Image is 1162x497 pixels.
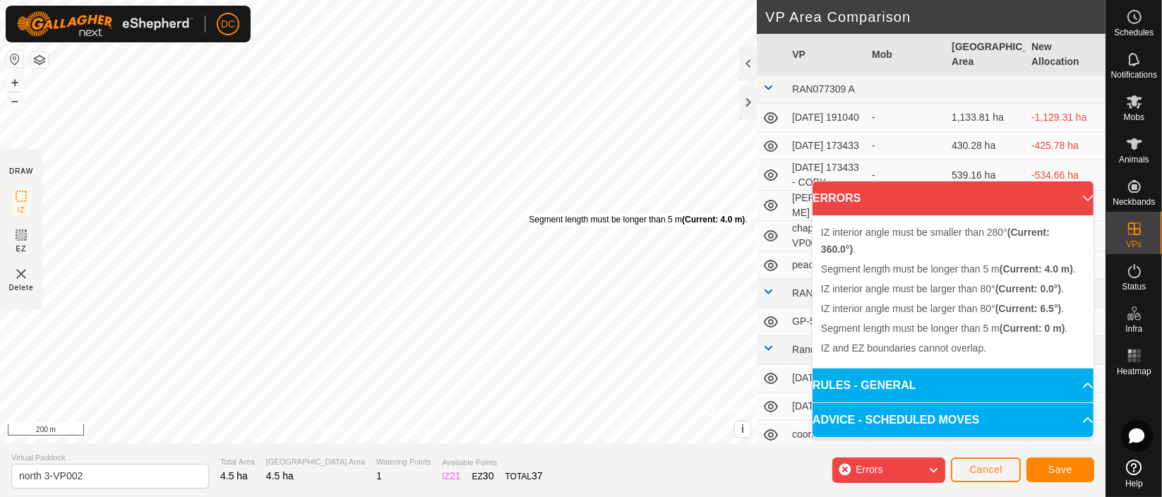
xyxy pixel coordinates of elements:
span: [GEOGRAPHIC_DATA] Area [266,456,365,468]
img: Gallagher Logo [17,11,193,37]
th: Mob [866,34,946,76]
span: VPs [1126,240,1142,248]
td: [DATE] 173433 [786,132,866,160]
span: Errors [856,464,882,475]
span: 30 [483,470,494,481]
span: i [741,423,744,435]
span: 1 [376,470,382,481]
td: GP-5a [786,308,866,336]
td: [DATE] 173433 - COPY [786,160,866,191]
span: IZ [18,205,25,215]
span: DC [221,17,235,32]
p-accordion-header: RULES - GENERAL [813,369,1094,402]
span: EZ [16,244,27,254]
b: (Current: 4.0 m) [1000,263,1073,275]
span: Save [1048,464,1072,475]
b: (Current: 4.0 m) [682,215,745,224]
span: IZ interior angle must be smaller than 280° . [821,227,1050,255]
div: TOTAL [505,469,543,484]
td: -1,129.31 ha [1026,104,1106,132]
button: Cancel [951,457,1021,482]
b: (Current: 0 m) [1000,323,1065,334]
span: 4.5 ha [220,470,248,481]
span: IZ and EZ boundaries cannot overlap. [821,342,986,354]
b: (Current: 6.5°) [995,303,1062,314]
div: - [872,110,940,125]
div: DRAW [9,166,33,176]
td: cooridorHome [786,421,866,449]
td: [PERSON_NAME] 1 [786,191,866,221]
span: Animals [1119,155,1149,164]
div: EZ [472,469,494,484]
td: [DATE] 133304 [786,364,866,393]
td: chapman 1-VP001 [786,221,866,251]
span: IZ interior angle must be larger than 80° . [821,303,1064,314]
img: VP [13,265,30,282]
span: Neckbands [1113,198,1155,206]
a: Help [1106,454,1162,493]
th: New Allocation [1026,34,1106,76]
p-accordion-content: ERRORS [813,215,1094,368]
span: Infra [1125,325,1142,333]
span: Help [1125,479,1143,488]
td: -425.78 ha [1026,132,1106,160]
button: Reset Map [6,51,23,68]
span: Cancel [969,464,1002,475]
span: RULES - GENERAL [813,377,916,394]
button: – [6,92,23,109]
span: RAN077309 D [792,287,856,299]
th: VP [786,34,866,76]
span: Status [1122,282,1146,291]
b: (Current: 0.0°) [995,283,1062,294]
td: 430.28 ha [946,132,1026,160]
button: Map Layers [31,52,48,68]
span: ERRORS [813,190,861,207]
span: Mobs [1124,113,1144,121]
button: + [6,74,23,91]
div: Segment length must be longer than 5 m . [529,213,747,226]
td: peachland 1 [786,251,866,280]
a: Privacy Policy [323,425,376,438]
span: 4.5 ha [266,470,294,481]
div: IZ [442,469,460,484]
td: [DATE] 191040 [786,104,866,132]
span: Available Points [442,457,542,469]
span: Segment length must be longer than 5 m . [821,323,1067,334]
h2: VP Area Comparison [765,8,1106,25]
div: - [872,138,940,153]
p-accordion-header: ERRORS [813,181,1094,215]
td: 539.16 ha [946,160,1026,191]
span: Segment length must be longer than 5 m . [821,263,1076,275]
span: ADVICE - SCHEDULED MOVES [813,412,979,429]
span: Heatmap [1117,367,1151,376]
span: Total Area [220,456,255,468]
span: RAN077309 A [792,83,855,95]
span: Watering Points [376,456,431,468]
button: Save [1026,457,1094,482]
a: Contact Us [393,425,434,438]
td: -534.66 ha [1026,160,1106,191]
button: i [735,421,750,437]
th: [GEOGRAPHIC_DATA] Area [946,34,1026,76]
span: Notifications [1111,71,1157,79]
span: Ranch Boundary [792,344,865,355]
td: [DATE] 073633 [786,393,866,421]
span: Schedules [1114,28,1154,37]
span: IZ interior angle must be larger than 80° . [821,283,1064,294]
span: 37 [532,470,543,481]
span: Virtual Paddock [11,452,209,464]
td: 1,133.81 ha [946,104,1026,132]
p-accordion-header: ADVICE - SCHEDULED MOVES [813,403,1094,437]
span: Delete [9,282,34,293]
span: 21 [450,470,461,481]
div: - [872,168,940,183]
